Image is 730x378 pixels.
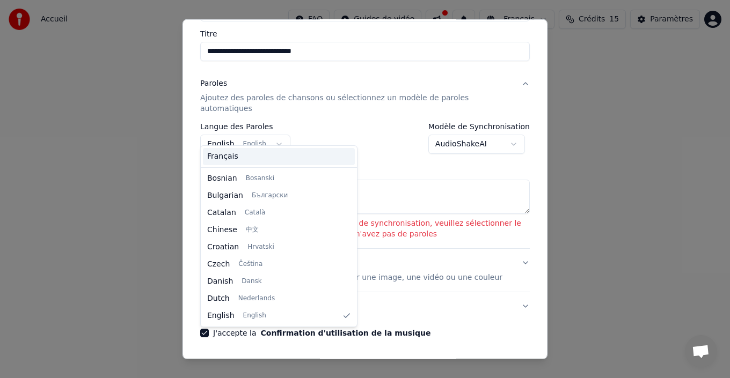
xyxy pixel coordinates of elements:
span: Bulgarian [207,190,243,201]
span: Croatian [207,242,239,253]
span: Danish [207,276,233,287]
span: Nederlands [238,294,275,303]
span: 中文 [246,226,259,234]
span: Dutch [207,293,230,304]
span: Català [245,209,265,217]
span: Français [207,151,238,162]
span: Български [252,191,288,200]
span: English [207,310,235,321]
span: Bosnian [207,173,237,184]
span: Catalan [207,207,236,218]
span: Chinese [207,225,237,235]
span: Dansk [242,277,261,286]
span: Čeština [238,260,262,269]
span: Bosanski [246,174,274,183]
span: Czech [207,259,230,270]
span: English [243,312,266,320]
span: Hrvatski [247,243,274,251]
